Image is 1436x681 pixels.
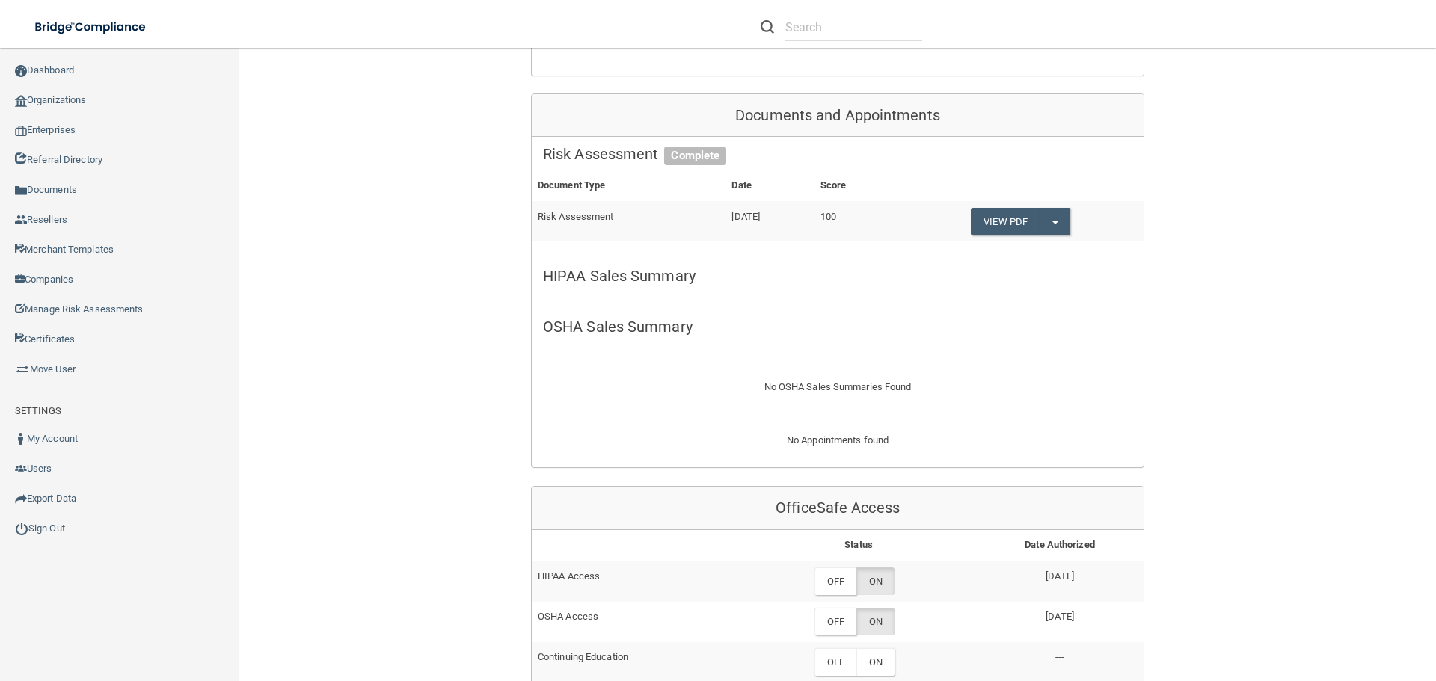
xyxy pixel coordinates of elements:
[1177,575,1418,635] iframe: Drift Widget Chat Controller
[741,530,976,561] th: Status
[982,648,1138,666] p: ---
[15,362,30,377] img: briefcase.64adab9b.png
[15,65,27,77] img: ic_dashboard_dark.d01f4a41.png
[15,185,27,197] img: icon-documents.8dae5593.png
[15,463,27,475] img: icon-users.e205127d.png
[15,126,27,136] img: enterprise.0d942306.png
[856,648,895,676] label: ON
[15,214,27,226] img: ic_reseller.de258add.png
[814,608,856,635] label: OFF
[814,201,898,241] td: 100
[725,170,814,201] th: Date
[785,13,922,41] input: Search
[532,360,1144,414] div: No OSHA Sales Summaries Found
[22,12,160,43] img: bridge_compliance_login_screen.278c3ca4.svg
[971,208,1040,235] a: View PDF
[543,146,1132,162] h5: Risk Assessment
[532,170,725,201] th: Document Type
[814,648,856,676] label: OFF
[725,201,814,241] td: [DATE]
[15,402,61,420] label: SETTINGS
[532,561,741,601] td: HIPAA Access
[532,431,1144,467] div: No Appointments found
[532,487,1144,530] div: OfficeSafe Access
[856,567,895,595] label: ON
[856,608,895,635] label: ON
[15,433,27,445] img: ic_user_dark.df1a06c3.png
[15,493,27,505] img: icon-export.b9366987.png
[532,94,1144,138] div: Documents and Appointments
[982,567,1138,585] p: [DATE]
[976,530,1144,561] th: Date Authorized
[664,147,726,166] span: Complete
[532,602,741,642] td: OSHA Access
[982,608,1138,626] p: [DATE]
[761,20,774,34] img: ic-search.3b580494.png
[15,522,28,535] img: ic_power_dark.7ecde6b1.png
[15,95,27,107] img: organization-icon.f8decf85.png
[814,567,856,595] label: OFF
[532,201,725,241] td: Risk Assessment
[543,318,1132,335] h5: OSHA Sales Summary
[814,170,898,201] th: Score
[543,268,1132,284] h5: HIPAA Sales Summary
